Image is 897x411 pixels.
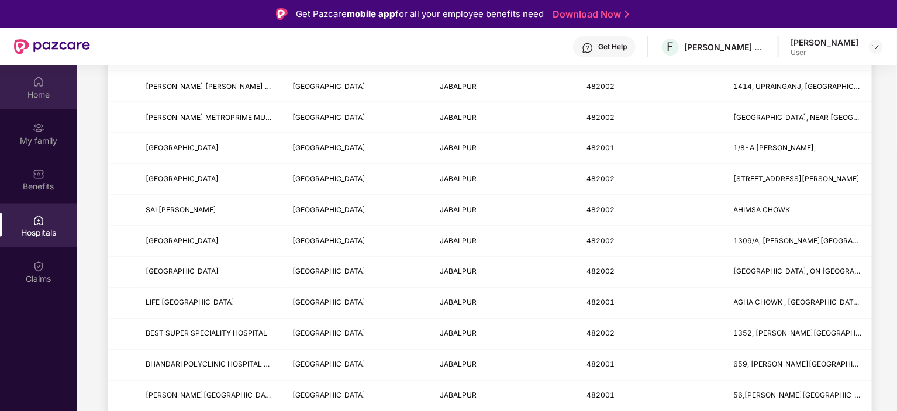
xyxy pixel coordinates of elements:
[430,319,577,350] td: JABALPUR
[430,257,577,288] td: JABALPUR
[586,113,615,122] span: 482002
[430,164,577,195] td: JABALPUR
[586,175,615,184] span: 482002
[586,329,615,338] span: 482002
[430,71,577,102] td: JABALPUR
[146,206,216,215] span: SAI [PERSON_NAME]
[347,8,395,19] strong: mobile app
[724,102,871,133] td: KUCHAINI PARISHAR, NEAR DAMOH NAKA CHOWK, VIJAY NAGAR COLONY, JABALPUR
[292,267,365,276] span: [GEOGRAPHIC_DATA]
[440,144,477,153] span: JABALPUR
[440,329,477,338] span: JABALPUR
[440,113,477,122] span: JABALPUR
[292,206,365,215] span: [GEOGRAPHIC_DATA]
[791,37,858,48] div: [PERSON_NAME]
[586,237,615,246] span: 482002
[292,175,365,184] span: [GEOGRAPHIC_DATA]
[734,82,878,91] span: 1414, UPRAINGANJ, [GEOGRAPHIC_DATA]
[33,215,44,226] img: svg+xml;base64,PHN2ZyBpZD0iSG9zcGl0YWxzIiB4bWxucz0iaHR0cDovL3d3dy53My5vcmcvMjAwMC9zdmciIHdpZHRoPS...
[146,113,536,122] span: [PERSON_NAME] METROPRIME MULTISPECIALITY HOSPITAL (A UNIT OF [PERSON_NAME] HEALTHCARE PVT. LTD.)
[586,298,615,307] span: 482001
[283,133,430,164] td: MADHYA PRADESH
[440,360,477,369] span: JABALPUR
[292,113,365,122] span: [GEOGRAPHIC_DATA]
[625,8,629,20] img: Stroke
[440,82,477,91] span: JABALPUR
[136,71,283,102] td: SETH MANNULAL JAGANNATH DAS TRUST HOSPITAL
[667,40,674,54] span: F
[734,175,860,184] span: [STREET_ADDRESS][PERSON_NAME]
[292,144,365,153] span: [GEOGRAPHIC_DATA]
[146,298,234,307] span: LIFE [GEOGRAPHIC_DATA]
[430,102,577,133] td: JABALPUR
[146,82,325,91] span: [PERSON_NAME] [PERSON_NAME] TRUST HOSPITAL
[440,391,477,400] span: JABALPUR
[283,350,430,381] td: MADHYA PRADESH
[136,164,283,195] td: NATIONAL HOSPITAL
[292,329,365,338] span: [GEOGRAPHIC_DATA]
[136,195,283,226] td: SAI SHIVA NETRALAYA
[296,7,544,21] div: Get Pazcare for all your employee benefits need
[146,391,444,400] span: [PERSON_NAME][GEOGRAPHIC_DATA] & UROLOGICAL RESEARCH [GEOGRAPHIC_DATA]
[586,360,615,369] span: 482001
[283,319,430,350] td: MADHYA PRADESH
[724,195,871,226] td: AHIMSA CHOWK
[724,133,871,164] td: 1/8-A NEHRU WARD,
[586,391,615,400] span: 482001
[136,226,283,257] td: ASHISH HOSPITAL
[553,8,626,20] a: Download Now
[283,102,430,133] td: MADHYA PRADESH
[292,298,365,307] span: [GEOGRAPHIC_DATA]
[586,267,615,276] span: 482002
[586,206,615,215] span: 482002
[430,226,577,257] td: JABALPUR
[440,175,477,184] span: JABALPUR
[146,267,219,276] span: [GEOGRAPHIC_DATA]
[283,71,430,102] td: MADHYA PRADESH
[146,175,219,184] span: [GEOGRAPHIC_DATA]
[734,144,816,153] span: 1/8-A [PERSON_NAME],
[283,164,430,195] td: MADHYA PRADESH
[440,206,477,215] span: JABALPUR
[136,257,283,288] td: BOMBAY HOSPITAL AND MEDICAL RESEARCH CENTRE
[430,133,577,164] td: JABALPUR
[430,195,577,226] td: JABALPUR
[136,133,283,164] td: KJ MEMORIAL HOSPITAL
[724,71,871,102] td: 1414, UPRAINGANJ, DIXITPURA ROAD
[724,319,871,350] td: 1352, NAPIER TOWN, HOME SCIENCE COLLEGE ROAD, JABALPUR
[136,319,283,350] td: BEST SUPER SPECIALITY HOSPITAL
[14,39,90,54] img: New Pazcare Logo
[146,360,296,369] span: BHANDARI POLYCLINIC HOSPITAL PVT. LTD.
[734,360,884,369] span: 659, [PERSON_NAME][GEOGRAPHIC_DATA],
[440,237,477,246] span: JABALPUR
[283,226,430,257] td: MADHYA PRADESH
[724,226,871,257] td: 1309/A, NAPIER TOWN, NEAR HOME SCIENCE COLLEGE ROAD, JABALPUR, MADHYAPRADESH
[33,261,44,272] img: svg+xml;base64,PHN2ZyBpZD0iQ2xhaW0iIHhtbG5zPSJodHRwOi8vd3d3LnczLm9yZy8yMDAwL3N2ZyIgd2lkdGg9IjIwIi...
[586,144,615,153] span: 482001
[734,391,876,400] span: 56,[PERSON_NAME][GEOGRAPHIC_DATA]
[33,168,44,180] img: svg+xml;base64,PHN2ZyBpZD0iQmVuZWZpdHMiIHhtbG5zPSJodHRwOi8vd3d3LnczLm9yZy8yMDAwL3N2ZyIgd2lkdGg9Ij...
[430,288,577,319] td: JABALPUR
[871,42,881,51] img: svg+xml;base64,PHN2ZyBpZD0iRHJvcGRvd24tMzJ4MzIiIHhtbG5zPSJodHRwOi8vd3d3LnczLm9yZy8yMDAwL3N2ZyIgd2...
[724,257,871,288] td: GOLE BAZAR, ON KATNI ROAD
[586,82,615,91] span: 482002
[276,8,288,20] img: Logo
[440,267,477,276] span: JABALPUR
[734,206,791,215] span: AHIMSA CHOWK
[430,350,577,381] td: JABALPUR
[791,48,858,57] div: User
[146,237,219,246] span: [GEOGRAPHIC_DATA]
[292,360,365,369] span: [GEOGRAPHIC_DATA]
[724,350,871,381] td: 659, NAPIER TOWN,
[283,195,430,226] td: MADHYA PRADESH
[136,102,283,133] td: BADERIA METROPRIME MULTISPECIALITY HOSPITAL (A UNIT OF BADERIA HEALTHCARE PVT. LTD.)
[292,391,365,400] span: [GEOGRAPHIC_DATA]
[136,288,283,319] td: LIFE MEDICITY HOSPITAL
[440,298,477,307] span: JABALPUR
[146,329,267,338] span: BEST SUPER SPECIALITY HOSPITAL
[734,267,896,276] span: [GEOGRAPHIC_DATA], ON [GEOGRAPHIC_DATA]
[146,144,219,153] span: [GEOGRAPHIC_DATA]
[283,257,430,288] td: MADHYA PRADESH
[598,42,627,51] div: Get Help
[283,288,430,319] td: MADHYA PRADESH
